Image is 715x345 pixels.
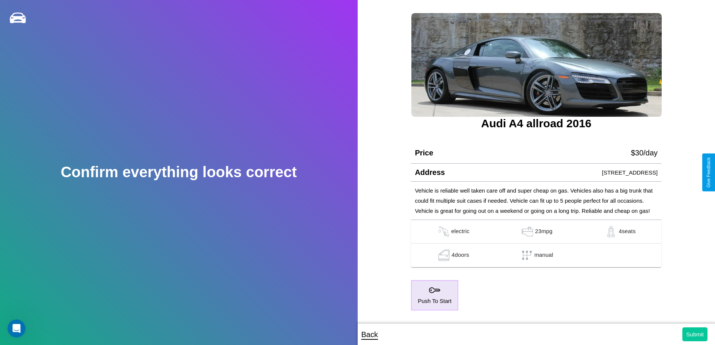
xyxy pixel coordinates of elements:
img: gas [520,226,535,237]
p: manual [534,250,553,261]
p: Vehicle is reliable well taken care off and super cheap on gas. Vehicles also has a big trunk tha... [415,185,658,216]
iframe: Intercom live chat [8,319,26,337]
p: 4 seats [619,226,635,237]
p: 23 mpg [535,226,552,237]
h4: Price [415,149,433,157]
p: Push To Start [418,296,452,306]
p: electric [451,226,470,237]
h3: Audi A4 allroad 2016 [411,117,661,130]
p: $ 30 /day [631,146,658,160]
button: Submit [682,327,707,341]
p: 4 doors [452,250,469,261]
img: gas [604,226,619,237]
img: gas [436,226,451,237]
h4: Address [415,168,445,177]
h2: Confirm everything looks correct [61,164,297,181]
table: simple table [411,220,661,267]
p: Back [361,328,378,341]
div: Give Feedback [706,157,711,188]
p: [STREET_ADDRESS] [602,167,658,178]
img: gas [437,250,452,261]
